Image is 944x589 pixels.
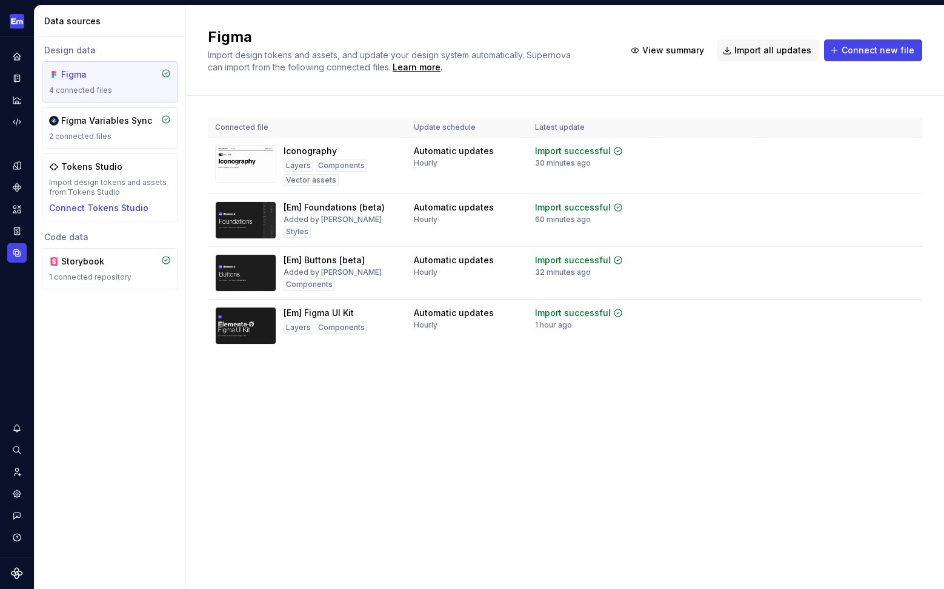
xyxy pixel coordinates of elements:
[414,268,437,277] div: Hourly
[284,226,311,238] div: Styles
[42,231,178,243] div: Code data
[61,115,152,127] div: Figma Variables Sync
[284,268,382,277] div: Added by [PERSON_NAME]
[414,201,494,214] div: Automatic updates
[414,320,437,330] div: Hourly
[625,39,712,61] button: View summary
[284,321,313,334] div: Layers
[7,47,27,66] a: Home
[284,215,382,224] div: Added by [PERSON_NAME]
[42,44,178,56] div: Design data
[7,221,27,241] a: Storybook stories
[535,254,611,266] div: Import successful
[393,61,440,73] a: Learn more
[42,61,178,103] a: Figma4 connected files
[61,161,122,173] div: Tokens Studio
[284,307,354,319] div: [Em] Figma UI Kit
[7,484,27,503] a: Settings
[824,39,922,61] button: Connect new file
[642,44,704,56] span: View summary
[7,156,27,175] a: Design tokens
[284,160,313,172] div: Layers
[717,39,819,61] button: Import all updates
[316,160,367,172] div: Components
[414,145,494,157] div: Automatic updates
[42,248,178,289] a: Storybook1 connected repository
[535,215,591,224] div: 60 minutes ago
[414,254,494,266] div: Automatic updates
[7,200,27,219] a: Assets
[528,118,654,138] th: Latest update
[7,440,27,460] button: Search ⌘K
[842,44,914,56] span: Connect new file
[284,278,335,291] div: Components
[208,50,573,72] span: Import design tokens and assets, and update your design system automatically. Supernova can impor...
[284,145,337,157] div: Iconography
[734,44,811,56] span: Import all updates
[49,132,171,141] div: 2 connected files
[407,118,528,138] th: Update schedule
[42,107,178,149] a: Figma Variables Sync2 connected files
[49,202,148,214] button: Connect Tokens Studio
[414,158,437,168] div: Hourly
[535,158,591,168] div: 30 minutes ago
[44,15,181,27] div: Data sources
[7,90,27,110] a: Analytics
[414,307,494,319] div: Automatic updates
[49,272,171,282] div: 1 connected repository
[414,215,437,224] div: Hourly
[535,268,591,277] div: 32 minutes ago
[7,178,27,197] a: Components
[316,321,367,334] div: Components
[535,320,572,330] div: 1 hour ago
[7,112,27,132] a: Code automation
[7,462,27,482] a: Invite team
[7,243,27,263] a: Data sources
[10,14,24,29] img: e72e9e65-9f43-4cb3-89a7-ea83765f03bf.png
[49,178,171,197] div: Import design tokens and assets from Tokens Studio
[535,201,611,214] div: Import successful
[391,63,442,72] span: .
[42,153,178,221] a: Tokens StudioImport design tokens and assets from Tokens StudioConnect Tokens Studio
[535,145,611,157] div: Import successful
[208,27,610,47] h2: Figma
[284,254,365,266] div: [Em] Buttons [beta]
[7,419,27,438] button: Notifications
[208,118,407,138] th: Connected file
[61,69,119,81] div: Figma
[61,255,119,268] div: Storybook
[7,506,27,525] button: Contact support
[284,174,339,186] div: Vector assets
[49,86,171,95] div: 4 connected files
[7,69,27,88] a: Documentation
[284,201,385,214] div: [Em] Foundations (beta)
[535,307,611,319] div: Import successful
[11,567,23,579] svg: Supernova Logo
